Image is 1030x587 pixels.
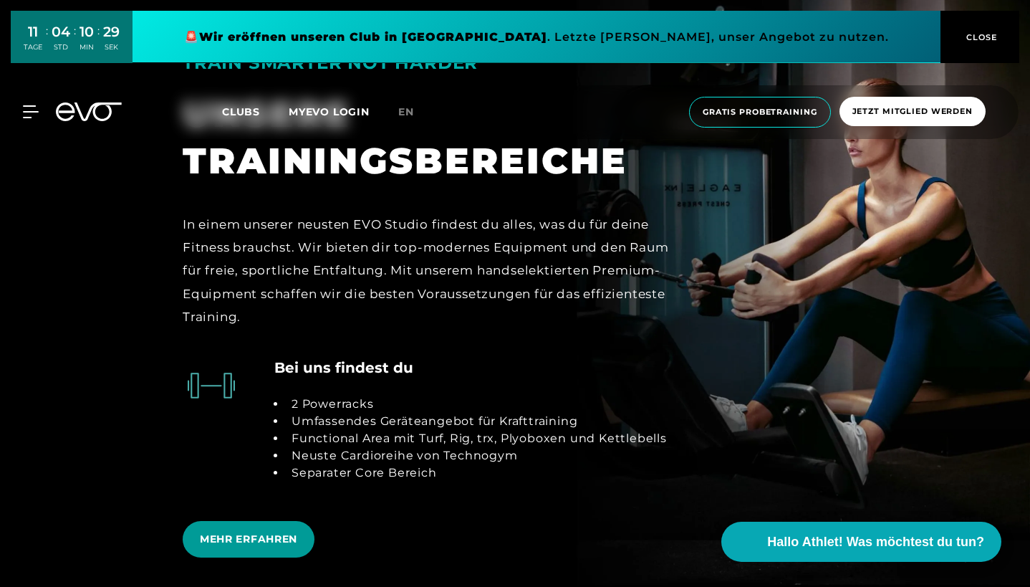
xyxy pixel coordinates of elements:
[46,23,48,61] div: :
[74,23,76,61] div: :
[286,464,667,482] li: Separater Core Bereich
[24,42,42,52] div: TAGE
[286,413,667,430] li: Umfassendes Geräteangebot für Krafttraining
[721,522,1001,562] button: Hallo Athlet! Was möchtest du tun?
[97,23,100,61] div: :
[222,105,289,118] a: Clubs
[200,532,297,547] span: MEHR ERFAHREN
[852,105,973,118] span: Jetzt Mitglied werden
[274,357,413,378] h4: Bei uns findest du
[80,22,94,42] div: 10
[286,430,667,447] li: Functional Area mit Turf, Rig, trx, Plyoboxen und Kettlebells
[398,104,431,120] a: en
[103,42,120,52] div: SEK
[183,213,675,328] div: In einem unserer neusten EVO Studio findest du alles, was du für deine Fitness brauchst. Wir biet...
[52,22,70,42] div: 04
[703,106,817,118] span: Gratis Probetraining
[52,42,70,52] div: STD
[24,22,42,42] div: 11
[286,447,667,464] li: Neuste Cardioreihe von Technogym
[398,105,414,118] span: en
[289,105,370,118] a: MYEVO LOGIN
[767,533,984,552] span: Hallo Athlet! Was möchtest du tun?
[835,97,990,128] a: Jetzt Mitglied werden
[940,11,1019,63] button: CLOSE
[286,396,667,413] li: 2 Powerracks
[963,31,998,44] span: CLOSE
[685,97,835,128] a: Gratis Probetraining
[183,510,320,568] a: MEHR ERFAHREN
[103,22,120,42] div: 29
[222,105,260,118] span: Clubs
[80,42,94,52] div: MIN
